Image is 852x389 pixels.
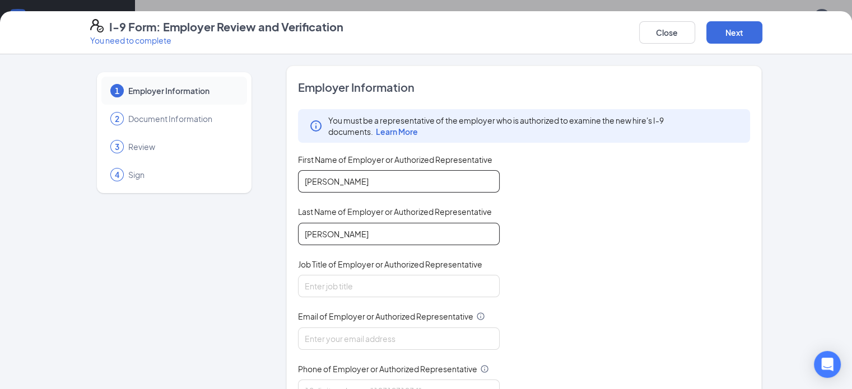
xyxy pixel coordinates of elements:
a: Learn More [373,126,418,137]
span: First Name of Employer or Authorized Representative [298,154,492,165]
span: 2 [115,113,119,124]
span: 3 [115,141,119,152]
span: 1 [115,85,119,96]
span: Document Information [128,113,236,124]
input: Enter your last name [298,223,500,245]
button: Next [706,21,762,44]
span: Employer Information [128,85,236,96]
input: Enter job title [298,275,500,297]
span: Employer Information [298,79,751,95]
span: Job Title of Employer or Authorized Representative [298,259,482,270]
input: Enter your first name [298,170,500,193]
span: Learn More [376,126,418,137]
svg: FormI9EVerifyIcon [90,19,104,32]
span: Email of Employer or Authorized Representative [298,311,473,322]
svg: Info [309,119,323,133]
svg: Info [480,364,489,373]
span: Review [128,141,236,152]
span: You must be a representative of the employer who is authorized to examine the new hire's I-9 docu... [328,115,739,137]
input: Enter your email address [298,327,500,350]
span: Last Name of Employer or Authorized Representative [298,206,492,217]
div: Open Intercom Messenger [814,351,841,378]
span: 4 [115,169,119,180]
p: You need to complete [90,35,343,46]
button: Close [639,21,695,44]
span: Sign [128,169,236,180]
h4: I-9 Form: Employer Review and Verification [109,19,343,35]
span: Phone of Employer or Authorized Representative [298,363,477,374]
svg: Info [476,312,485,321]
